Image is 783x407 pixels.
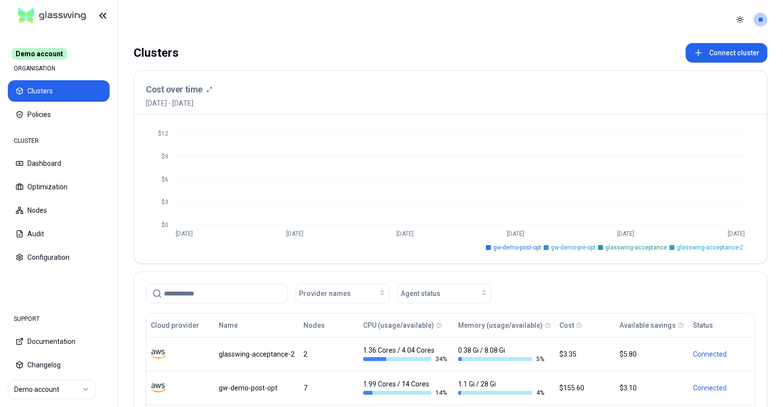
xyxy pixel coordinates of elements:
button: Cost [559,316,574,335]
span: glasswing-acceptance [605,244,667,251]
div: 1.1 Gi / 28 Gi [458,379,544,397]
div: 0.38 Gi / 8.08 Gi [458,345,544,363]
img: aws [151,381,165,395]
div: 1.99 Cores / 14 Cores [363,379,449,397]
tspan: [DATE] [617,230,634,237]
tspan: [DATE] [728,230,745,237]
span: Agent status [401,289,440,298]
div: 2 [303,349,354,359]
div: 7 [303,383,354,393]
tspan: $6 [161,176,168,183]
tspan: $12 [158,130,168,137]
button: Documentation [8,331,110,352]
button: Connect cluster [686,43,767,63]
button: Dashboard [8,153,110,174]
span: gw-demo-pre-opt [551,244,596,251]
button: Nodes [303,316,325,335]
button: Cloud provider [151,316,199,335]
tspan: [DATE] [507,230,524,237]
button: Audit [8,223,110,245]
tspan: [DATE] [176,230,193,237]
tspan: [DATE] [396,230,414,237]
div: $5.80 [620,349,684,359]
button: Available savings [620,316,676,335]
button: Agent status [397,284,491,303]
span: Provider names [299,289,351,298]
tspan: $0 [161,222,168,228]
button: Configuration [8,247,110,268]
span: Demo account [12,48,67,60]
div: Status [693,320,713,330]
div: Connected [693,383,750,393]
button: Clusters [8,80,110,102]
div: glasswing-acceptance-2 [219,349,295,359]
div: 5 % [458,355,544,363]
div: gw-demo-post-opt [219,383,295,393]
button: CPU (usage/available) [363,316,434,335]
div: CLUSTER [8,131,110,151]
button: Memory (usage/available) [458,316,543,335]
div: ORGANISATION [8,59,110,78]
div: 14 % [363,389,449,397]
span: gw-demo-post-opt [493,244,541,251]
h3: Cost over time [146,83,203,96]
div: Clusters [134,43,179,63]
button: Optimization [8,176,110,198]
div: $155.60 [559,383,611,393]
div: 1.36 Cores / 4.04 Cores [363,345,449,363]
button: Nodes [8,200,110,221]
tspan: $3 [161,199,168,205]
button: Changelog [8,354,110,376]
button: Policies [8,104,110,125]
button: Name [219,316,238,335]
span: glasswing-acceptance-2 [677,244,743,251]
div: $3.35 [559,349,611,359]
div: Connected [693,349,750,359]
div: SUPPORT [8,309,110,329]
img: GlassWing [14,4,90,27]
tspan: $9 [161,153,168,160]
div: 34 % [363,355,449,363]
div: $3.10 [620,383,684,393]
button: Provider names [296,284,390,303]
div: 4 % [458,389,544,397]
span: [DATE] - [DATE] [146,98,212,108]
tspan: [DATE] [286,230,303,237]
img: aws [151,347,165,362]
